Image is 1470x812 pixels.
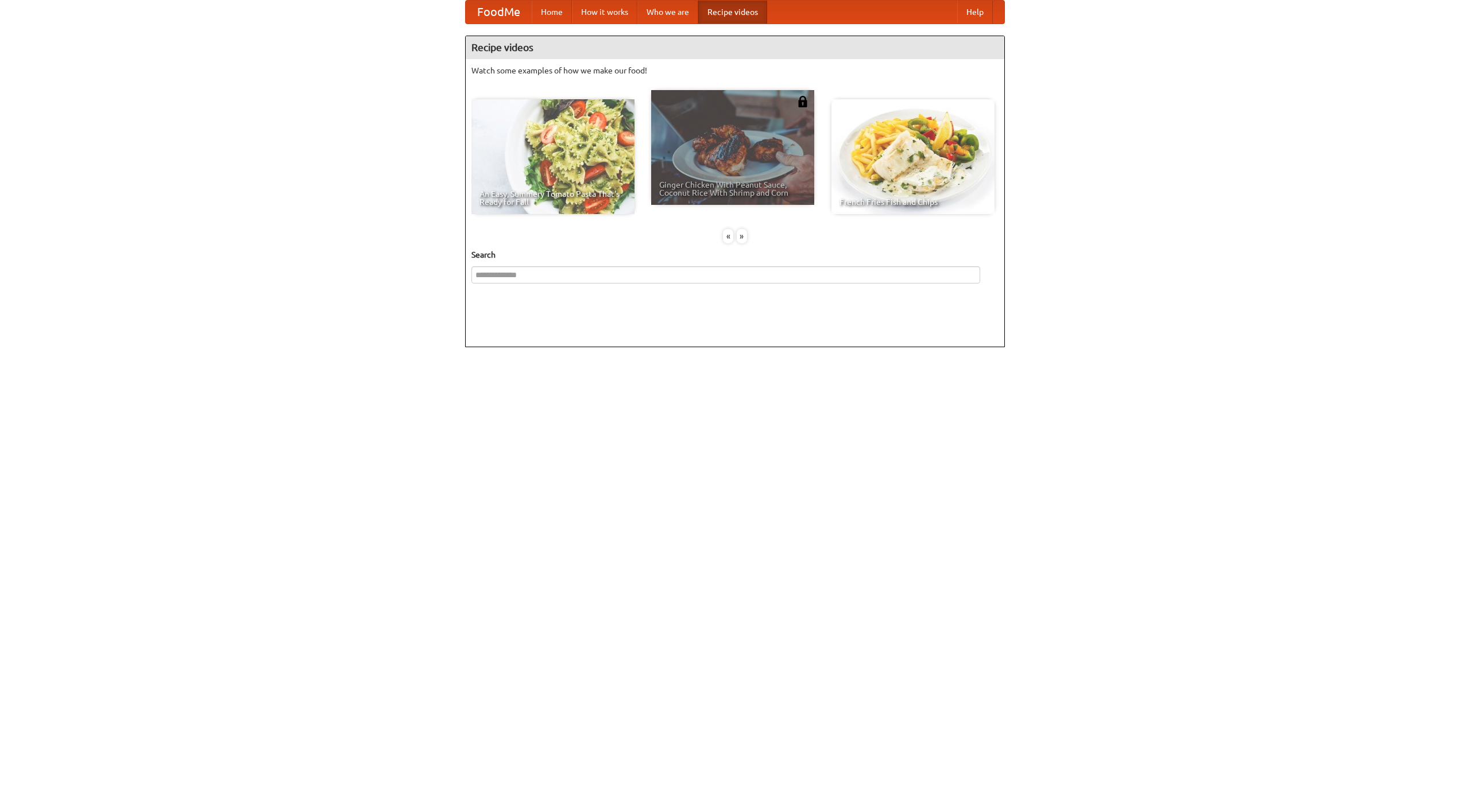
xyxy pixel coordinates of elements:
[737,229,747,243] div: »
[532,1,572,24] a: Home
[957,1,993,24] a: Help
[572,1,637,24] a: How it works
[471,249,999,261] h5: Search
[479,190,626,206] span: An Easy, Summery Tomato Pasta That's Ready for Fall
[637,1,698,24] a: Who we are
[466,1,532,24] a: FoodMe
[831,99,995,214] a: French Fries Fish and Chips
[797,96,808,107] img: 483408.png
[471,65,999,76] p: Watch some examples of how we make our food!
[466,36,1004,59] h4: Recipe videos
[723,229,733,243] div: «
[471,99,635,214] a: An Easy, Summery Tomato Pasta That's Ready for Fall
[840,198,987,206] span: French Fries Fish and Chips
[698,1,767,24] a: Recipe videos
